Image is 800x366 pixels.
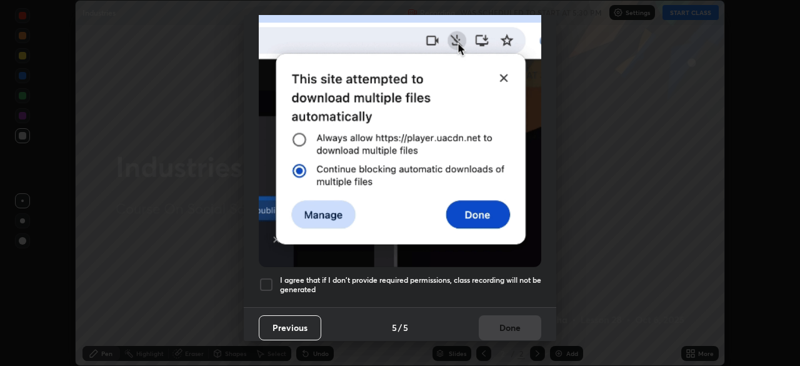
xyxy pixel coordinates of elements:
[280,275,541,295] h5: I agree that if I don't provide required permissions, class recording will not be generated
[259,315,321,340] button: Previous
[392,321,397,334] h4: 5
[398,321,402,334] h4: /
[403,321,408,334] h4: 5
